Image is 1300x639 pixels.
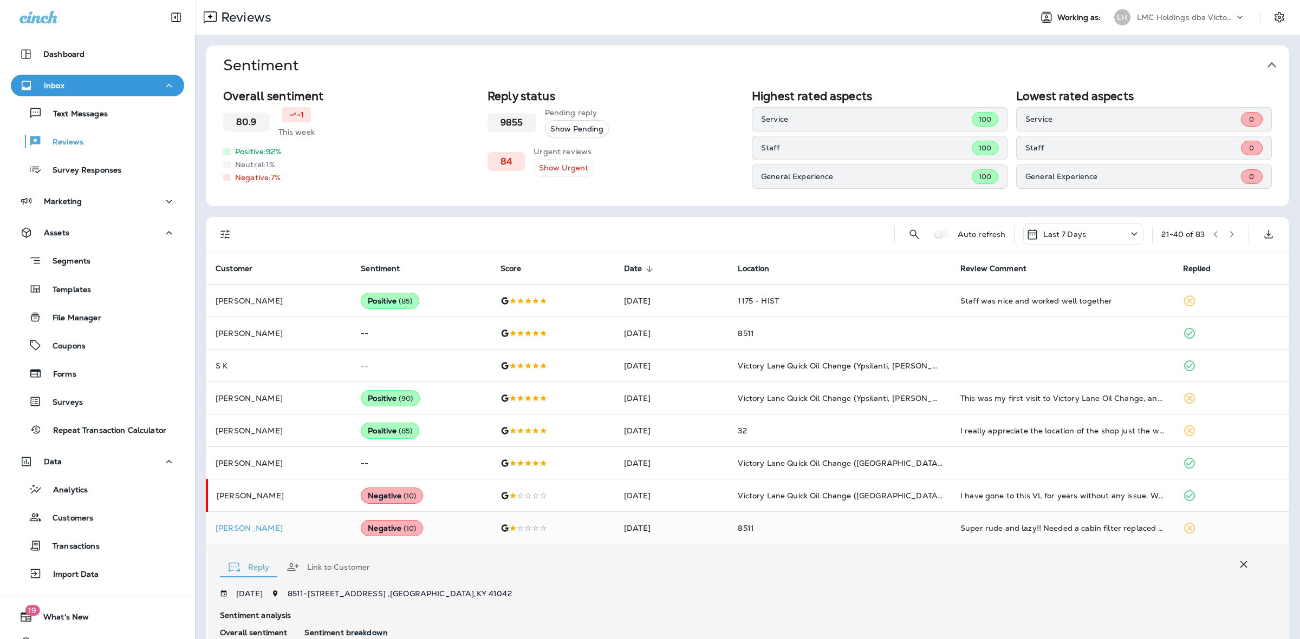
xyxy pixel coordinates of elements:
[11,390,184,413] button: Surveys
[220,628,287,637] p: Overall sentiment
[738,491,943,500] span: Victory Lane Quick Oil Change ([GEOGRAPHIC_DATA])
[960,523,1166,533] div: Super rude and lazy!! Needed a cabin filter replaced and the crying began. Employee (Manager) sta...
[738,361,962,371] span: Victory Lane Quick Oil Change (Ypsilanti, [PERSON_NAME])
[220,548,278,587] button: Reply
[216,361,343,370] p: S K
[404,524,416,533] span: ( 10 )
[352,350,491,382] td: --
[216,329,343,338] p: [PERSON_NAME]
[11,534,184,557] button: Transactions
[960,425,1166,436] div: I really appreciate the location of the shop just the way it sets up there on that little kind of...
[761,172,972,181] p: General Experience
[11,190,184,212] button: Marketing
[361,423,419,439] div: Positive
[1183,264,1225,274] span: Replied
[738,426,746,436] span: 32
[11,130,184,153] button: Reviews
[11,478,184,500] button: Analytics
[738,264,783,274] span: Location
[223,56,298,74] h1: Sentiment
[1258,223,1279,245] button: Export as CSV
[42,256,90,267] p: Segments
[545,107,609,118] p: Pending reply
[545,120,609,138] button: Show Pending
[534,146,594,157] p: Urgent reviews
[960,264,1041,274] span: Review Comment
[42,570,99,580] p: Import Data
[1183,264,1211,273] span: Replied
[42,109,108,120] p: Text Messages
[1025,172,1241,181] p: General Experience
[42,341,86,352] p: Coupons
[500,264,522,273] span: Score
[42,137,83,148] p: Reviews
[11,334,184,357] button: Coupons
[1249,143,1254,153] span: 0
[278,127,315,137] p: This week
[615,317,729,350] td: [DATE]
[352,317,491,350] td: --
[288,589,512,598] span: 8511 - [STREET_ADDRESS] , [GEOGRAPHIC_DATA] , KY 41042
[11,362,184,385] button: Forms
[235,172,281,183] p: Negative: 7 %
[42,370,76,380] p: Forms
[1249,115,1254,124] span: 0
[236,117,257,127] h3: 80.9
[1270,8,1289,27] button: Settings
[352,447,491,479] td: --
[223,89,479,103] h2: Overall sentiment
[624,264,656,274] span: Date
[399,426,412,436] span: ( 85 )
[11,562,184,585] button: Import Data
[534,159,594,177] button: Show Urgent
[216,524,343,532] div: Click to view Customer Drawer
[761,143,972,152] p: Staff
[738,393,962,403] span: Victory Lane Quick Oil Change (Ypsilanti, [PERSON_NAME])
[216,459,343,467] p: [PERSON_NAME]
[220,611,1254,620] p: Sentiment analysis
[903,223,925,245] button: Search Reviews
[42,485,88,496] p: Analytics
[44,197,82,206] p: Marketing
[960,393,1166,404] div: This was my first visit to Victory Lane Oil Change, and I was really impressed! The staff was fri...
[278,548,379,587] button: Link to Customer
[615,447,729,479] td: [DATE]
[11,306,184,328] button: File Manager
[11,451,184,472] button: Data
[44,81,64,90] p: Inbox
[500,156,512,167] h3: 84
[44,228,69,237] p: Assets
[738,328,754,338] span: 8511
[1114,9,1130,25] div: LH
[1043,230,1086,239] p: Last 7 Days
[216,264,266,274] span: Customer
[738,458,943,468] span: Victory Lane Quick Oil Change ([GEOGRAPHIC_DATA])
[11,506,184,529] button: Customers
[399,297,412,306] span: ( 85 )
[1057,13,1103,22] span: Working as:
[43,50,84,58] p: Dashboard
[615,285,729,317] td: [DATE]
[979,115,991,124] span: 100
[1137,13,1234,22] p: LMC Holdings dba Victory Lane Quick Oil Change
[738,264,769,273] span: Location
[624,264,642,273] span: Date
[361,264,414,274] span: Sentiment
[304,628,1254,637] p: Sentiment breakdown
[738,523,754,533] span: 8511
[960,490,1166,501] div: I have gone to this VL for years without any issue. When I arrived both bays were empty. Jason wa...
[11,278,184,300] button: Templates
[217,9,271,25] p: Reviews
[615,350,729,382] td: [DATE]
[161,6,191,28] button: Collapse Sidebar
[214,45,1298,85] button: Sentiment
[958,230,1006,239] p: Auto refresh
[11,606,184,628] button: 19What's New
[42,285,91,295] p: Templates
[487,89,743,103] h2: Reply status
[216,297,343,305] p: [PERSON_NAME]
[216,524,343,532] p: [PERSON_NAME]
[236,589,263,598] p: [DATE]
[11,158,184,181] button: Survey Responses
[960,264,1026,273] span: Review Comment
